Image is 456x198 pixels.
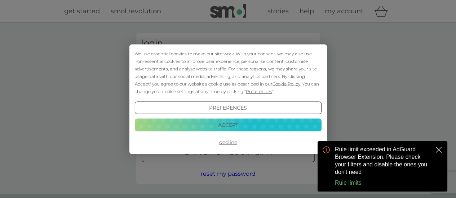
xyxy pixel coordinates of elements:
button: Rule limits [20,40,47,49]
button: Accept [134,119,321,132]
span: Cookie Policy [272,81,300,86]
div: We use essential cookies to make our site work. With your consent, we may also use non-essential ... [134,50,321,95]
button: Preferences [134,101,321,114]
p: Rule limit exceeded in AdGuard Browser Extension. Please check your filters and disable the ones ... [20,7,115,37]
span: Preferences [246,88,272,94]
div: Cookie Consent Prompt [129,44,327,154]
button: Decline [134,136,321,149]
button: close [120,7,128,16]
